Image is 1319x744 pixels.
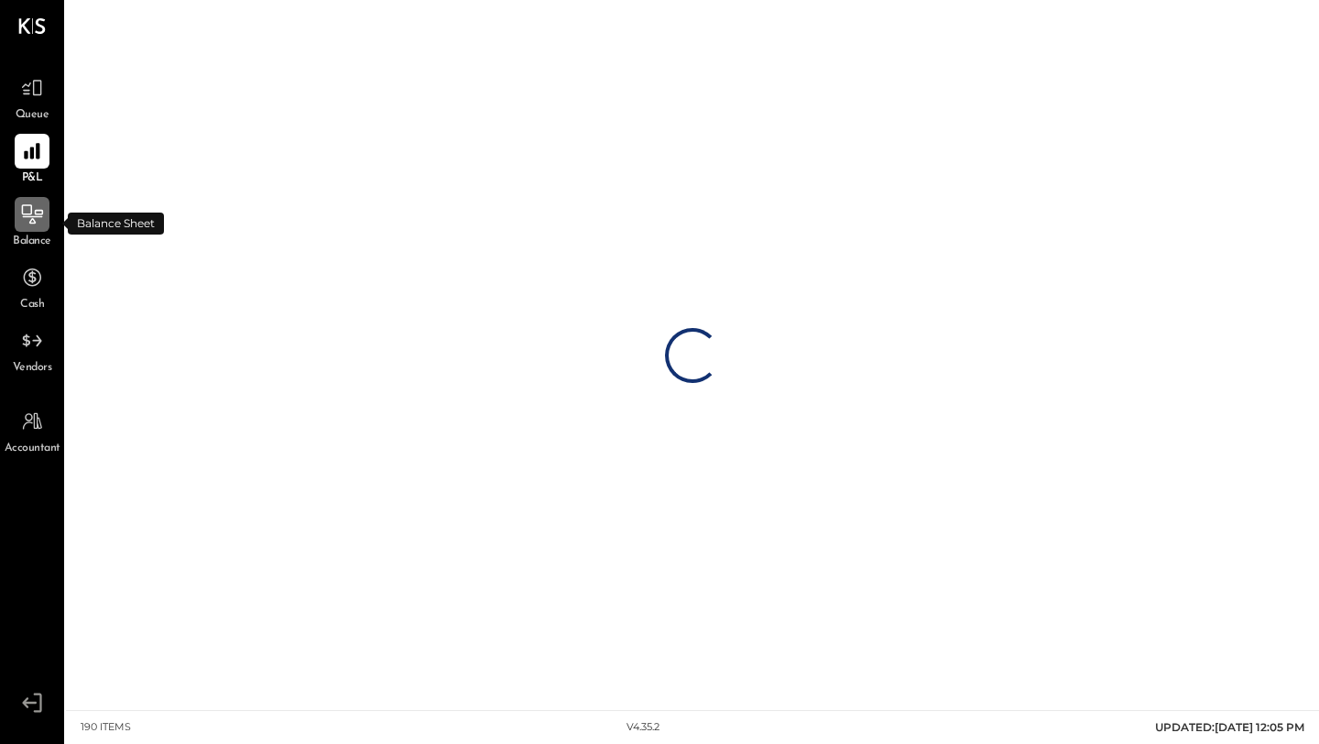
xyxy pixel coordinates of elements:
a: Balance [1,197,63,250]
span: Vendors [13,360,52,377]
div: 190 items [81,720,131,735]
div: v 4.35.2 [627,720,659,735]
a: Accountant [1,404,63,457]
span: UPDATED: [DATE] 12:05 PM [1155,720,1304,734]
a: P&L [1,134,63,187]
span: Balance [13,234,51,250]
span: Queue [16,107,49,124]
a: Cash [1,260,63,313]
span: Cash [20,297,44,313]
a: Queue [1,71,63,124]
div: Balance Sheet [68,213,164,235]
a: Vendors [1,323,63,377]
span: P&L [22,170,43,187]
span: Accountant [5,441,60,457]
